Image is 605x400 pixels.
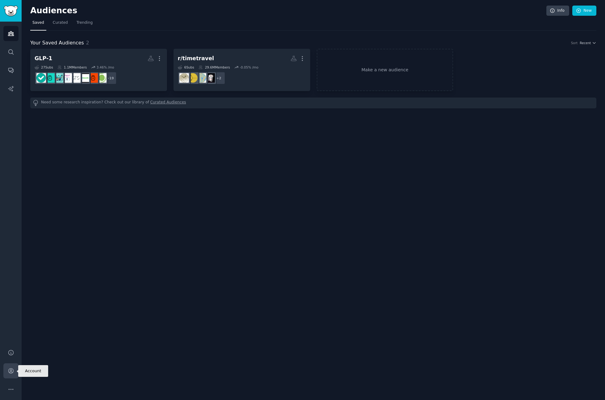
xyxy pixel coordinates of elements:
span: Your Saved Audiences [30,39,84,47]
img: timetravel [179,73,189,83]
img: compoundedtirzepatide [45,73,55,83]
span: Curated [53,20,68,26]
a: Info [546,6,569,16]
div: -0.05 % /mo [240,65,259,69]
div: + 19 [104,72,117,85]
span: Recent [580,41,591,45]
div: 27 Sub s [35,65,53,69]
div: 6 Sub s [178,65,194,69]
a: Trending [74,18,95,31]
img: TheoreticalPhysics [188,73,198,83]
a: Curated [51,18,70,31]
a: Curated Audiences [150,100,186,106]
img: TirzepatideRX [54,73,63,83]
a: GLP-127Subs1.1MMembers3.46% /mo+19trulicityliraglutidezepbound_supportSemaglutideFreeSpeechWegovy... [30,49,167,91]
a: New [572,6,596,16]
img: Wegovy [62,73,72,83]
span: 2 [86,40,89,46]
img: SemaglutideFreeSpeech [71,73,81,83]
a: Make a new audience [317,49,453,91]
span: Saved [32,20,44,26]
a: Saved [30,18,46,31]
a: r/timetravel6Subs29.6MMembers-0.05% /mo+2spacecosmologyTheoreticalPhysicstimetravel [173,49,310,91]
div: + 2 [212,72,225,85]
img: liraglutide [88,73,98,83]
div: 29.6M Members [198,65,230,69]
div: 1.1M Members [57,65,87,69]
div: Need some research inspiration? Check out our library of [30,98,596,108]
img: GummySearch logo [4,6,18,16]
img: zepbound_support [80,73,89,83]
span: Trending [77,20,93,26]
img: OzempicForWeightLoss [36,73,46,83]
img: space [205,73,215,83]
div: r/timetravel [178,55,214,62]
button: Recent [580,41,596,45]
div: GLP-1 [35,55,52,62]
h2: Audiences [30,6,546,16]
img: trulicity [97,73,106,83]
img: cosmology [197,73,206,83]
div: 3.46 % /mo [97,65,114,69]
div: Sort [571,41,578,45]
